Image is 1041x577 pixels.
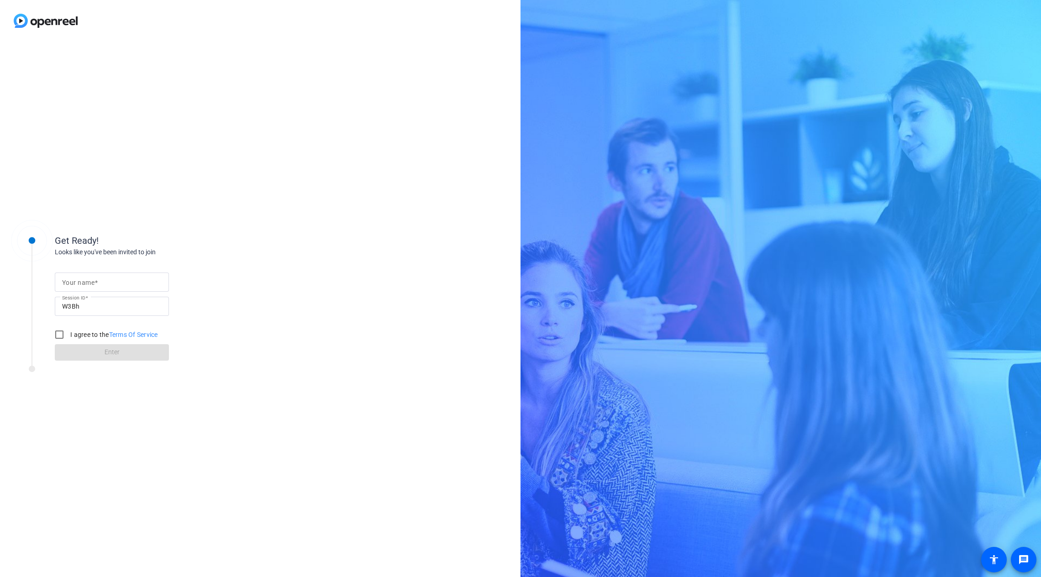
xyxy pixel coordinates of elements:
div: Looks like you've been invited to join [55,247,237,257]
div: Get Ready! [55,234,237,247]
label: I agree to the [68,330,158,339]
mat-icon: accessibility [988,554,999,565]
mat-label: Session ID [62,295,85,300]
mat-icon: message [1018,554,1029,565]
mat-label: Your name [62,279,95,286]
a: Terms Of Service [109,331,158,338]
